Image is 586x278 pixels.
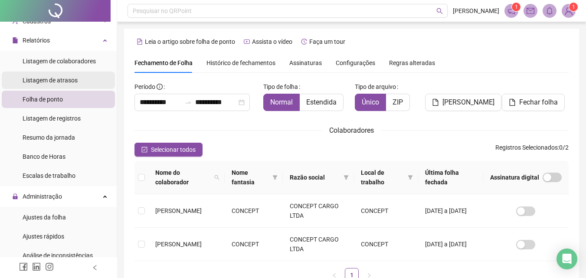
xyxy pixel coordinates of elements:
[155,168,211,187] span: Nome do colaborador
[283,194,354,228] td: CONCEPT CARGO LTDA
[23,37,50,44] span: Relatórios
[562,4,575,17] img: 86015
[283,228,354,261] td: CONCEPT CARGO LTDA
[185,99,192,106] span: swap-right
[507,7,515,15] span: notification
[244,39,250,45] span: youtube
[12,193,18,200] span: lock
[141,147,147,153] span: check-square
[436,8,443,14] span: search
[23,214,66,221] span: Ajustes da folha
[306,98,337,106] span: Estendida
[137,39,143,45] span: file-text
[155,207,202,214] span: [PERSON_NAME]
[408,175,413,180] span: filter
[354,228,418,261] td: CONCEPT
[527,7,534,15] span: mail
[361,168,404,187] span: Local de trabalho
[432,99,439,106] span: file
[367,273,372,278] span: right
[23,77,78,84] span: Listagem de atrasos
[301,39,307,45] span: history
[406,166,415,189] span: filter
[157,84,163,90] span: info-circle
[502,94,565,111] button: Fechar folha
[23,115,81,122] span: Listagem de registros
[23,58,96,65] span: Listagem de colaboradores
[232,168,269,187] span: Nome fantasia
[134,83,155,90] span: Período
[214,175,219,180] span: search
[23,193,62,200] span: Administração
[151,145,196,154] span: Selecionar todos
[393,98,403,106] span: ZIP
[23,153,65,160] span: Banco de Horas
[252,38,292,45] span: Assista o vídeo
[225,194,283,228] td: CONCEPT
[12,37,18,43] span: file
[45,262,54,271] span: instagram
[309,38,345,45] span: Faça um tour
[289,60,322,66] span: Assinaturas
[354,194,418,228] td: CONCEPT
[329,126,374,134] span: Colaboradores
[495,143,569,157] span: : 0 / 2
[32,262,41,271] span: linkedin
[418,228,483,261] td: [DATE] a [DATE]
[213,166,221,189] span: search
[270,98,293,106] span: Normal
[23,134,75,141] span: Resumo da jornada
[271,166,279,189] span: filter
[336,60,375,66] span: Configurações
[19,262,28,271] span: facebook
[515,4,518,10] span: 1
[23,172,75,179] span: Escalas de trabalho
[185,99,192,106] span: to
[519,97,558,108] span: Fechar folha
[512,3,521,11] sup: 1
[23,233,64,240] span: Ajustes rápidos
[290,173,340,182] span: Razão social
[355,82,396,92] span: Tipo de arquivo
[225,228,283,261] td: CONCEPT
[418,161,483,194] th: Última folha fechada
[92,265,98,271] span: left
[134,59,193,66] span: Fechamento de Folha
[546,7,553,15] span: bell
[272,175,278,180] span: filter
[490,173,539,182] span: Assinatura digital
[342,171,350,184] span: filter
[425,94,501,111] button: [PERSON_NAME]
[263,82,298,92] span: Tipo de folha
[23,96,63,103] span: Folha de ponto
[495,144,558,151] span: Registros Selecionados
[453,6,499,16] span: [PERSON_NAME]
[332,273,337,278] span: left
[362,98,379,106] span: Único
[569,3,578,11] sup: Atualize o seu contato no menu Meus Dados
[134,143,203,157] button: Selecionar todos
[418,194,483,228] td: [DATE] a [DATE]
[23,252,93,259] span: Análise de inconsistências
[145,38,235,45] span: Leia o artigo sobre folha de ponto
[344,175,349,180] span: filter
[572,4,575,10] span: 1
[389,60,435,66] span: Regras alteradas
[206,59,275,66] span: Histórico de fechamentos
[557,249,577,269] div: Open Intercom Messenger
[442,97,494,108] span: [PERSON_NAME]
[509,99,516,106] span: file
[155,241,202,248] span: [PERSON_NAME]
